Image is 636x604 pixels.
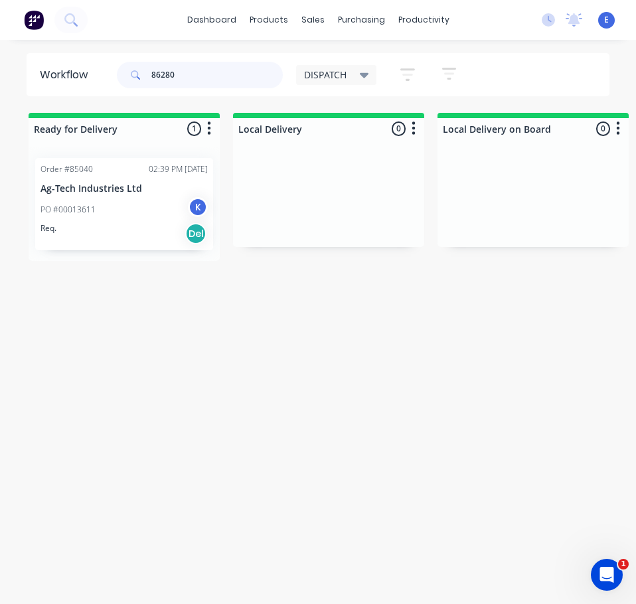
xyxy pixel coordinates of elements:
[151,62,283,88] input: Search for orders...
[40,67,94,83] div: Workflow
[304,68,347,82] span: DISPATCH
[591,559,623,591] iframe: Intercom live chat
[149,163,208,175] div: 02:39 PM [DATE]
[185,223,206,244] div: Del
[243,10,295,30] div: products
[618,559,629,569] span: 1
[604,14,609,26] span: E
[331,10,392,30] div: purchasing
[40,163,93,175] div: Order #85040
[24,10,44,30] img: Factory
[188,197,208,217] div: K
[40,183,208,194] p: Ag-Tech Industries Ltd
[35,158,213,250] div: Order #8504002:39 PM [DATE]Ag-Tech Industries LtdPO #00013611KReq.Del
[295,10,331,30] div: sales
[181,10,243,30] a: dashboard
[40,222,56,234] p: Req.
[40,204,96,216] p: PO #00013611
[392,10,456,30] div: productivity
